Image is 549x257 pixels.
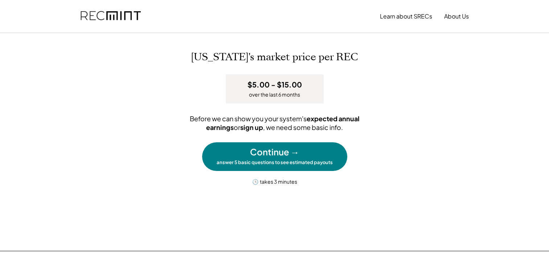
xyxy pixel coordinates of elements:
h3: $5.00 - $15.00 [247,80,302,89]
div: 🕒 takes 3 minutes [252,176,297,185]
button: About Us [444,9,469,24]
button: Learn about SRECs [380,9,432,24]
div: over the last 6 months [249,91,300,98]
strong: expected annual earnings [206,114,361,131]
div: Before we can show you your system's or , we need some basic info. [166,114,384,131]
div: Continue → [250,146,299,158]
strong: sign up [240,123,263,131]
div: answer 5 basic questions to see estimated payouts [217,159,333,166]
img: recmint-logotype%403x.png [81,4,141,29]
h2: [US_STATE]'s market price per REC [119,51,431,64]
